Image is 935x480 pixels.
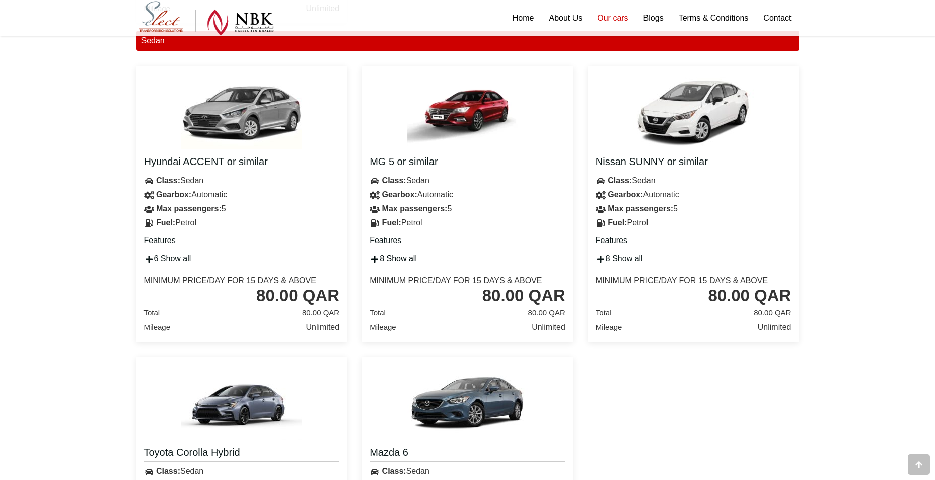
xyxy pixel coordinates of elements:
[156,467,180,475] strong: Class:
[156,204,222,213] strong: Max passengers:
[362,216,573,230] div: Petrol
[362,188,573,202] div: Automatic
[144,254,191,263] a: 6 Show all
[528,306,565,320] span: 80.00 QAR
[370,308,386,317] span: Total
[482,286,565,306] div: 80.00 QAR
[370,446,565,462] h4: Mazda 6
[532,320,565,334] span: Unlimited
[362,202,573,216] div: 5
[588,188,799,202] div: Automatic
[136,464,347,478] div: Sedan
[306,320,339,334] span: Unlimited
[754,306,791,320] span: 80.00 QAR
[144,446,340,462] h4: Toyota Corolla Hybrid
[382,204,448,213] strong: Max passengers:
[370,235,565,249] h5: Features
[708,286,791,306] div: 80.00 QAR
[144,276,316,286] div: Minimum Price/Day for 15 days & Above
[370,254,417,263] a: 8 Show all
[596,323,622,331] span: Mileage
[181,364,302,440] img: Toyota Corolla Hybrid
[382,190,417,199] strong: Gearbox:
[588,216,799,230] div: Petrol
[758,320,792,334] span: Unlimited
[144,235,340,249] h5: Features
[136,188,347,202] div: Automatic
[608,204,673,213] strong: Max passengers:
[144,323,171,331] span: Mileage
[596,155,792,171] h4: Nissan SUNNY or similar
[407,73,528,149] img: MG 5 or similar
[136,202,347,216] div: 5
[362,174,573,188] div: Sedan
[608,218,627,227] strong: Fuel:
[908,454,930,475] div: Go to top
[407,364,528,440] img: Mazda 6
[382,218,401,227] strong: Fuel:
[139,1,274,36] img: Select Rent a Car
[144,155,340,171] h4: Hyundai ACCENT or similar
[382,176,406,185] strong: Class:
[633,73,754,149] img: Nissan SUNNY or similar
[136,216,347,230] div: Petrol
[302,306,339,320] span: 80.00 QAR
[156,190,191,199] strong: Gearbox:
[156,176,180,185] strong: Class:
[588,174,799,188] div: Sedan
[370,323,396,331] span: Mileage
[596,254,643,263] a: 8 Show all
[181,73,302,149] img: Hyundai ACCENT or similar
[596,235,792,249] h5: Features
[362,464,573,478] div: Sedan
[156,218,175,227] strong: Fuel:
[370,155,565,171] h4: MG 5 or similar
[382,467,406,475] strong: Class:
[144,308,160,317] span: Total
[596,276,768,286] div: Minimum Price/Day for 15 days & Above
[608,176,632,185] strong: Class:
[588,202,799,216] div: 5
[136,174,347,188] div: Sedan
[608,190,643,199] strong: Gearbox:
[370,276,542,286] div: Minimum Price/Day for 15 days & Above
[256,286,339,306] div: 80.00 QAR
[596,308,612,317] span: Total
[136,31,799,51] div: Sedan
